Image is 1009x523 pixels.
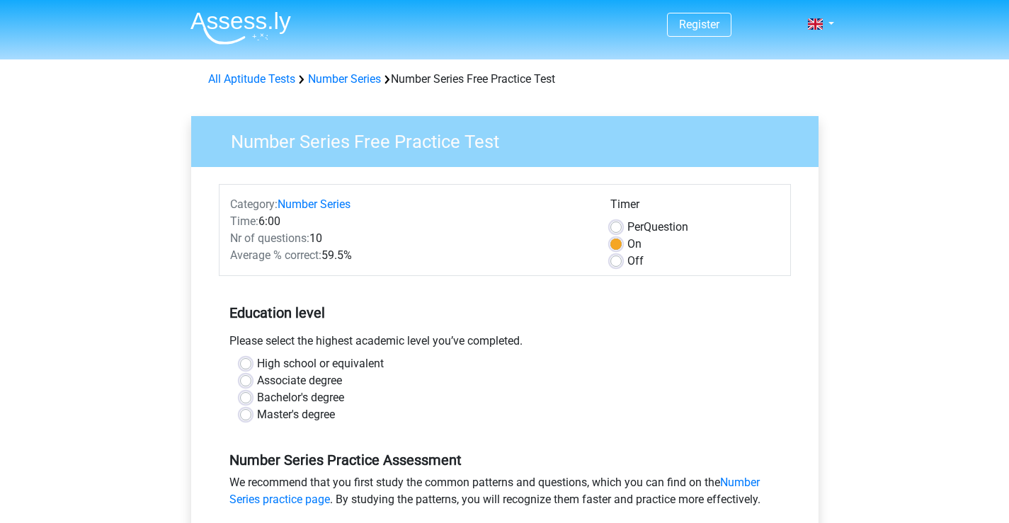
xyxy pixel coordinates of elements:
label: On [627,236,642,253]
a: Number Series practice page [229,476,760,506]
label: Question [627,219,688,236]
a: Number Series [308,72,381,86]
h5: Number Series Practice Assessment [229,452,780,469]
div: Please select the highest academic level you’ve completed. [219,333,791,355]
span: Per [627,220,644,234]
span: Time: [230,214,258,228]
label: Off [627,253,644,270]
a: Register [679,18,719,31]
span: Average % correct: [230,248,321,262]
span: Category: [230,197,278,211]
div: 59.5% [220,247,600,264]
a: Number Series [278,197,350,211]
div: 6:00 [220,213,600,230]
a: All Aptitude Tests [208,72,295,86]
div: Number Series Free Practice Test [203,71,807,88]
span: Nr of questions: [230,231,309,245]
label: Associate degree [257,372,342,389]
label: Master's degree [257,406,335,423]
div: We recommend that you first study the common patterns and questions, which you can find on the . ... [219,474,791,514]
div: Timer [610,196,780,219]
h3: Number Series Free Practice Test [214,125,808,153]
div: 10 [220,230,600,247]
h5: Education level [229,299,780,327]
label: High school or equivalent [257,355,384,372]
label: Bachelor's degree [257,389,344,406]
img: Assessly [190,11,291,45]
